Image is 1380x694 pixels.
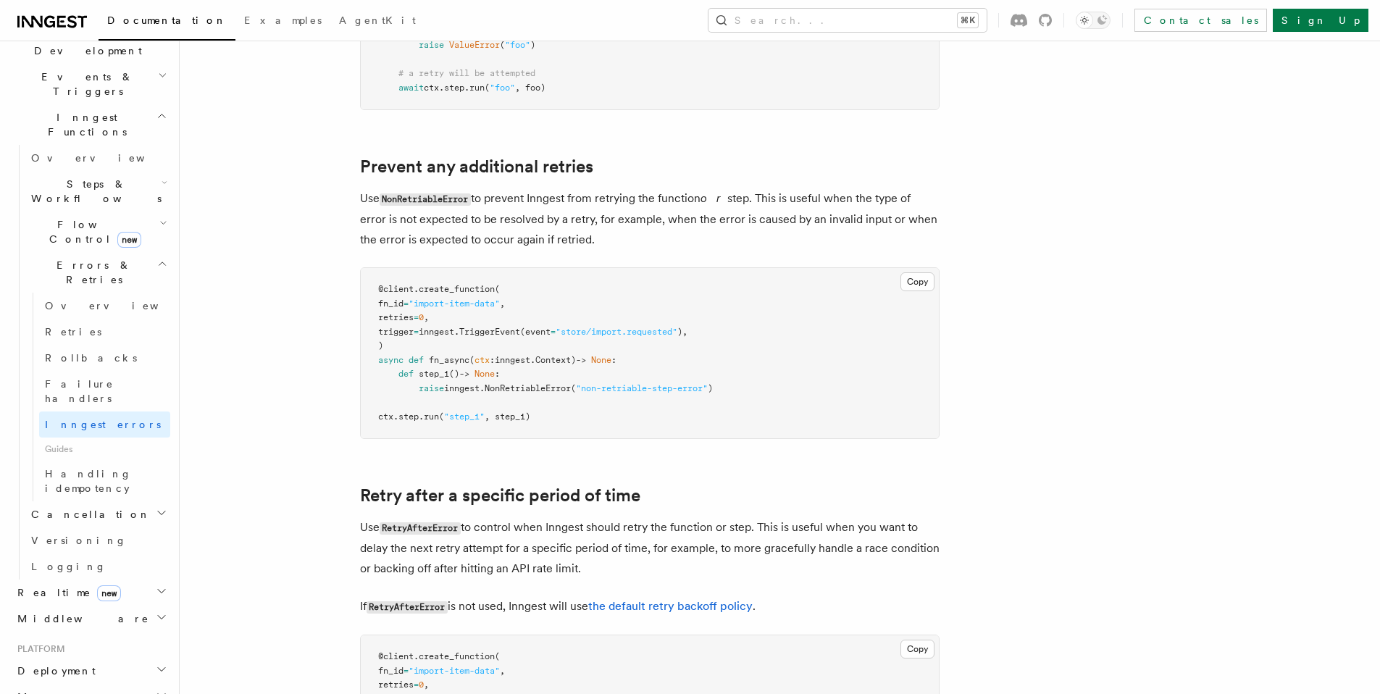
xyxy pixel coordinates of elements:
span: . [530,355,535,365]
span: Overview [45,300,194,312]
a: Inngest errors [39,411,170,438]
span: @client [378,284,414,294]
span: ), [677,327,687,337]
span: -> [459,369,469,379]
a: the default retry backoff policy [588,599,753,613]
span: 0 [419,312,424,322]
span: ( [439,411,444,422]
button: Steps & Workflows [25,171,170,212]
span: Deployment [12,664,96,678]
span: async [378,355,403,365]
span: ) [378,340,383,351]
a: Documentation [99,4,235,41]
span: def [398,369,414,379]
span: step [398,411,419,422]
span: raise [419,40,444,50]
span: run [469,83,485,93]
span: Examples [244,14,322,26]
span: None [474,369,495,379]
span: await [398,83,424,93]
span: "import-item-data" [409,298,500,309]
span: . [439,83,444,93]
span: Guides [39,438,170,461]
span: Logging [31,561,106,572]
span: fn_async [429,355,469,365]
span: . [393,411,398,422]
span: = [414,312,419,322]
button: Local Development [12,23,170,64]
a: Handling idempotency [39,461,170,501]
span: create_function [419,284,495,294]
button: Flow Controlnew [25,212,170,252]
code: RetryAfterError [380,522,461,535]
span: . [414,651,419,661]
a: AgentKit [330,4,425,39]
span: trigger [378,327,414,337]
span: . [480,383,485,393]
span: new [97,585,121,601]
button: Deployment [12,658,170,684]
kbd: ⌘K [958,13,978,28]
span: ( [469,355,474,365]
span: Failure handlers [45,378,114,404]
span: inngest [444,383,480,393]
span: ValueError [449,40,500,50]
span: Events & Triggers [12,70,158,99]
span: : [495,369,500,379]
a: Failure handlers [39,371,170,411]
a: Logging [25,553,170,580]
span: , foo) [515,83,545,93]
code: NonRetriableError [380,193,471,206]
button: Copy [900,640,934,659]
span: TriggerEvent [459,327,520,337]
div: Inngest Functions [12,145,170,580]
a: Examples [235,4,330,39]
span: inngest [495,355,530,365]
span: . [414,284,419,294]
span: , [500,666,505,676]
span: ) [530,40,535,50]
button: Middleware [12,606,170,632]
span: raise [419,383,444,393]
span: , [424,312,429,322]
span: step_1 [419,369,449,379]
span: # a retry will be attempted [398,68,535,78]
span: Documentation [107,14,227,26]
span: = [414,327,419,337]
span: = [551,327,556,337]
a: Rollbacks [39,345,170,371]
span: "non-retriable-step-error" [576,383,708,393]
span: ctx [474,355,490,365]
button: Copy [900,272,934,291]
span: Middleware [12,611,149,626]
span: Rollbacks [45,352,137,364]
span: . [419,411,424,422]
span: Steps & Workflows [25,177,162,206]
span: "import-item-data" [409,666,500,676]
span: "foo" [505,40,530,50]
p: If is not used, Inngest will use . [360,596,940,617]
span: () [449,369,459,379]
a: Sign Up [1273,9,1368,32]
span: step [444,83,464,93]
span: "step_1" [444,411,485,422]
span: AgentKit [339,14,416,26]
span: 0 [419,680,424,690]
span: ctx [378,411,393,422]
span: retries [378,312,414,322]
span: "foo" [490,83,515,93]
span: . [464,83,469,93]
span: "store/import.requested" [556,327,677,337]
span: Handling idempotency [45,468,132,494]
span: run [424,411,439,422]
span: fn_id [378,298,403,309]
a: Overview [39,293,170,319]
span: create_function [419,651,495,661]
span: Context) [535,355,576,365]
button: Cancellation [25,501,170,527]
button: Events & Triggers [12,64,170,104]
span: Cancellation [25,507,151,522]
span: def [409,355,424,365]
span: ( [495,284,500,294]
p: Use to control when Inngest should retry the function or step. This is useful when you want to de... [360,517,940,579]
